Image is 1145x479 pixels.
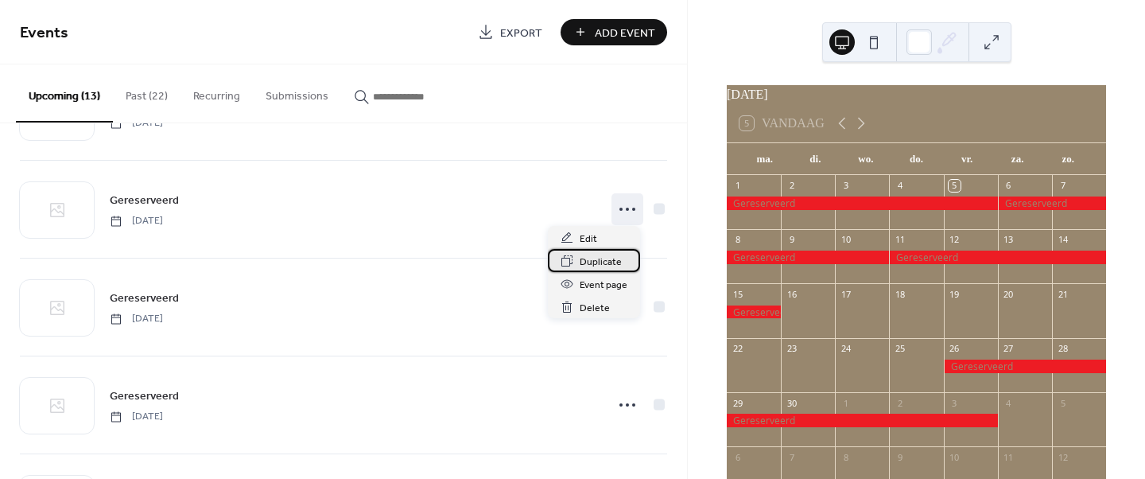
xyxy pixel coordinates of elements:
[110,312,163,326] span: [DATE]
[840,451,852,463] div: 8
[949,451,961,463] div: 10
[110,387,179,405] a: Gereserveerd
[580,300,610,317] span: Delete
[466,19,554,45] a: Export
[580,277,627,294] span: Event page
[739,143,790,175] div: ma.
[944,360,1106,373] div: Gereserveerd
[941,143,992,175] div: vr.
[998,197,1106,210] div: Gereserveerd
[786,180,798,192] div: 2
[1057,451,1069,463] div: 12
[786,288,798,300] div: 16
[840,180,852,192] div: 3
[840,397,852,409] div: 1
[1003,451,1015,463] div: 11
[732,288,743,300] div: 15
[1042,143,1093,175] div: zo.
[1057,288,1069,300] div: 21
[840,234,852,246] div: 10
[16,64,113,123] button: Upcoming (13)
[949,343,961,355] div: 26
[1057,234,1069,246] div: 14
[949,180,961,192] div: 5
[840,143,891,175] div: wo.
[732,343,743,355] div: 22
[595,25,655,41] span: Add Event
[891,143,942,175] div: do.
[894,234,906,246] div: 11
[110,290,179,307] span: Gereserveerd
[180,64,253,121] button: Recurring
[840,288,852,300] div: 17
[1057,180,1069,192] div: 7
[1003,180,1015,192] div: 6
[580,254,622,271] span: Duplicate
[110,191,179,209] a: Gereserveerd
[1057,397,1069,409] div: 5
[1003,343,1015,355] div: 27
[894,451,906,463] div: 9
[253,64,341,121] button: Submissions
[732,234,743,246] div: 8
[949,234,961,246] div: 12
[786,451,798,463] div: 7
[732,397,743,409] div: 29
[894,180,906,192] div: 4
[894,397,906,409] div: 2
[727,306,781,319] div: Gereserveerd
[110,193,179,209] span: Gereserveerd
[790,143,841,175] div: di.
[1003,397,1015,409] div: 4
[732,451,743,463] div: 6
[727,251,889,264] div: Gereserveerd
[500,25,542,41] span: Export
[786,343,798,355] div: 23
[992,143,1043,175] div: za.
[110,410,163,424] span: [DATE]
[20,18,68,49] span: Events
[113,64,180,121] button: Past (22)
[1003,288,1015,300] div: 20
[110,388,179,405] span: Gereserveerd
[727,414,998,427] div: Gereserveerd
[1057,343,1069,355] div: 28
[894,343,906,355] div: 25
[110,214,163,228] span: [DATE]
[786,234,798,246] div: 9
[727,197,998,210] div: Gereserveerd
[786,397,798,409] div: 30
[949,288,961,300] div: 19
[949,397,961,409] div: 3
[732,180,743,192] div: 1
[889,251,1106,264] div: Gereserveerd
[110,116,163,130] span: [DATE]
[1003,234,1015,246] div: 13
[727,85,1106,104] div: [DATE]
[580,231,597,247] span: Edit
[561,19,667,45] button: Add Event
[110,289,179,307] a: Gereserveerd
[894,288,906,300] div: 18
[840,343,852,355] div: 24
